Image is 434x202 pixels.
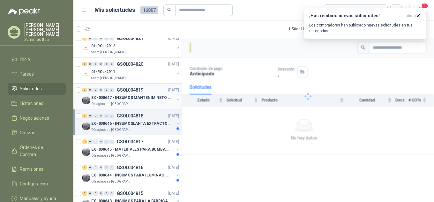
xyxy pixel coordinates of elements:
a: Configuración [8,178,66,190]
h3: ¡Has recibido nuevas solicitudes! [309,13,403,19]
div: 0 [109,36,114,41]
button: ¡Has recibido nuevas solicitudes!ahora Los compradores han publicado nuevas solicitudes en tus ca... [304,8,426,39]
p: GSOL004816 [117,165,143,170]
p: GSOL004817 [117,139,143,144]
p: Oleaginosas [GEOGRAPHIC_DATA][PERSON_NAME] [91,127,131,132]
span: search [167,8,172,12]
div: 0 [93,36,98,41]
img: Logo peakr [8,8,40,15]
div: 3 [82,36,87,41]
p: EX -000646 - INSUMOSLANTA EXTRACTORA [91,121,171,127]
div: 3 [82,62,87,66]
p: Los compradores han publicado nuevas solicitudes en tus categorías. [309,22,421,34]
a: 3 0 0 0 0 0 GSOL004818[DATE] Company LogoEX -000646 - INSUMOSLANTA EXTRACTORAOleaginosas [GEOGRAP... [82,112,180,132]
div: 0 [109,62,114,66]
a: Negociaciones [8,112,66,124]
div: 5 [82,191,87,196]
div: 0 [93,114,98,118]
div: 0 [109,114,114,118]
span: Manuales y ayuda [20,195,56,202]
a: Remisiones [8,163,66,175]
div: 0 [93,88,98,92]
p: GSOL004821 [117,36,143,41]
div: 0 [104,36,109,41]
span: Órdenes de Compra [20,144,60,158]
div: 0 [88,36,93,41]
p: GSOL004815 [117,191,143,196]
a: Órdenes de Compra [8,141,66,161]
div: 0 [104,165,109,170]
p: GSOL004819 [117,88,143,92]
p: Santa [PERSON_NAME] [91,50,126,55]
div: 0 [109,191,114,196]
p: Oleaginosas [GEOGRAPHIC_DATA][PERSON_NAME] [91,101,131,107]
div: 0 [109,139,114,144]
div: 0 [104,88,109,92]
div: 0 [104,139,109,144]
img: Company Logo [82,96,90,104]
div: 0 [88,191,93,196]
div: 0 [93,139,98,144]
p: Santa [PERSON_NAME] [91,76,126,81]
span: Cotizar [20,129,34,136]
div: 1 - 50 de 10360 [288,24,332,34]
div: 0 [99,114,103,118]
div: 0 [99,165,103,170]
p: [DATE] [168,113,179,119]
div: 0 [99,191,103,196]
p: GSOL004820 [117,62,143,66]
span: Configuración [20,180,48,187]
a: Cotizar [8,127,66,139]
a: Licitaciones [8,97,66,109]
h1: Mis solicitudes [94,5,135,15]
div: 0 [109,165,114,170]
div: 0 [93,165,98,170]
p: Oleaginosas [GEOGRAPHIC_DATA][PERSON_NAME] [91,179,131,184]
span: Licitaciones [20,100,43,107]
p: [DATE] [168,61,179,67]
p: 01-RQL-2912 [91,43,115,49]
div: 0 [88,62,93,66]
a: Tareas [8,68,66,80]
img: Company Logo [82,148,90,156]
div: 3 [82,114,87,118]
span: 4 [421,3,428,9]
a: 3 0 0 0 0 0 GSOL004819[DATE] Company LogoEX -000647 - INSUMOS MANTENIMINETO MECANICOOleaginosas [... [82,86,180,107]
a: 3 0 0 0 0 0 GSOL004821[DATE] Company Logo01-RQL-2912Santa [PERSON_NAME] [82,34,180,55]
p: Sumintec ltda [24,38,66,41]
div: 0 [99,139,103,144]
span: Inicio [20,56,30,63]
p: [DATE] [168,87,179,93]
p: [DATE] [168,139,179,145]
div: 0 [88,165,93,170]
div: 0 [99,62,103,66]
span: Solicitudes [20,85,42,92]
p: Oleaginosas [GEOGRAPHIC_DATA][PERSON_NAME] [91,153,131,158]
div: 0 [93,62,98,66]
p: 01-RQL-2911 [91,69,115,75]
span: 16807 [140,6,158,14]
div: 0 [109,88,114,92]
span: Negociaciones [20,115,49,122]
img: Company Logo [82,122,90,130]
img: Company Logo [82,71,90,78]
a: Solicitudes [8,83,66,95]
button: 4 [415,4,426,16]
img: Company Logo [82,45,90,52]
div: 0 [88,114,93,118]
p: EX -000645 - MATERIALES PARA BOMBAS STANDBY PLANTA [91,146,171,153]
p: GSOL004818 [117,114,143,118]
p: EX -000647 - INSUMOS MANTENIMINETO MECANICO [91,95,171,101]
p: [DATE] [168,191,179,197]
p: [PERSON_NAME] [PERSON_NAME] [PERSON_NAME] [24,23,66,36]
div: 0 [88,88,93,92]
div: 0 [99,36,103,41]
a: Inicio [8,53,66,65]
div: Todas [328,7,341,14]
span: ahora [406,13,416,19]
span: Remisiones [20,166,43,173]
span: Tareas [20,71,34,78]
div: 3 [82,88,87,92]
div: 0 [104,62,109,66]
img: Company Logo [82,174,90,182]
